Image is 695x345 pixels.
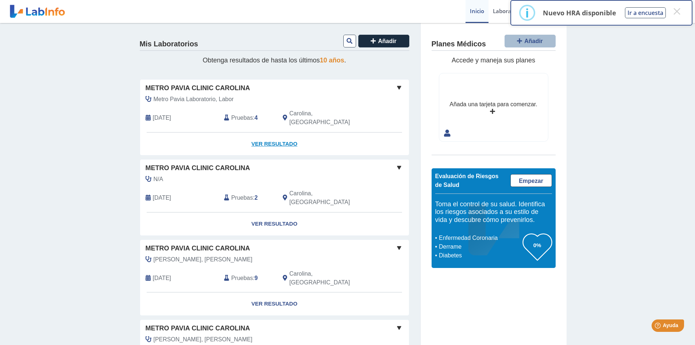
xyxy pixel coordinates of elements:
span: Metro Pavia Clinic Carolina [146,163,250,173]
div: i [525,6,529,19]
span: Carolina, PR [289,189,370,207]
span: Pruebas [231,114,253,122]
li: Enfermedad Coronaria [437,234,523,242]
span: Evaluación de Riesgos de Salud [435,173,499,188]
span: Pruebas [231,274,253,283]
div: : [219,109,277,127]
iframe: Help widget launcher [630,317,687,337]
div: Añada una tarjeta para comenzar. [449,100,537,109]
span: Metro Pavia Clinic Carolina [146,83,250,93]
span: Obtenga resultados de hasta los últimos . [202,57,346,64]
span: Empezar [519,178,543,184]
span: 2025-02-01 [153,274,171,283]
span: Añadir [524,38,543,44]
span: Metro Pavia Laboratorio, Labor [154,95,234,104]
span: 10 años [320,57,344,64]
h4: Mis Laboratorios [140,40,198,49]
span: Metro Pavia Clinic Carolina [146,323,250,333]
b: 4 [255,115,258,121]
a: Ver Resultado [140,133,409,156]
a: Ver Resultado [140,212,409,235]
span: Pruebas [231,193,253,202]
b: 2 [255,195,258,201]
li: Derrame [437,242,523,251]
button: Añadir [505,35,556,47]
span: Carolina, PR [289,109,370,127]
span: Accede y maneja sus planes [452,57,535,64]
p: Nuevo HRA disponible [543,8,616,17]
div: : [219,269,277,287]
button: Ir a encuesta [625,7,666,18]
span: 2025-10-04 [153,114,171,122]
a: Empezar [510,174,552,187]
li: Diabetes [437,251,523,260]
div: : [219,189,277,207]
h3: 0% [523,241,552,250]
span: Añadir [378,38,397,44]
span: Carolina, PR [289,269,370,287]
span: Metro Pavia Clinic Carolina [146,244,250,253]
button: Close this dialog [670,5,683,18]
span: Rosado Rosa, Ariel [154,335,252,344]
span: Cruz Miranda, Luis [154,255,252,264]
h5: Toma el control de su salud. Identifica los riesgos asociados a su estilo de vida y descubre cómo... [435,200,552,224]
span: 2025-02-03 [153,193,171,202]
b: 9 [255,275,258,281]
a: Ver Resultado [140,292,409,315]
h4: Planes Médicos [432,40,486,49]
span: N/A [154,175,163,184]
button: Añadir [358,35,409,47]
